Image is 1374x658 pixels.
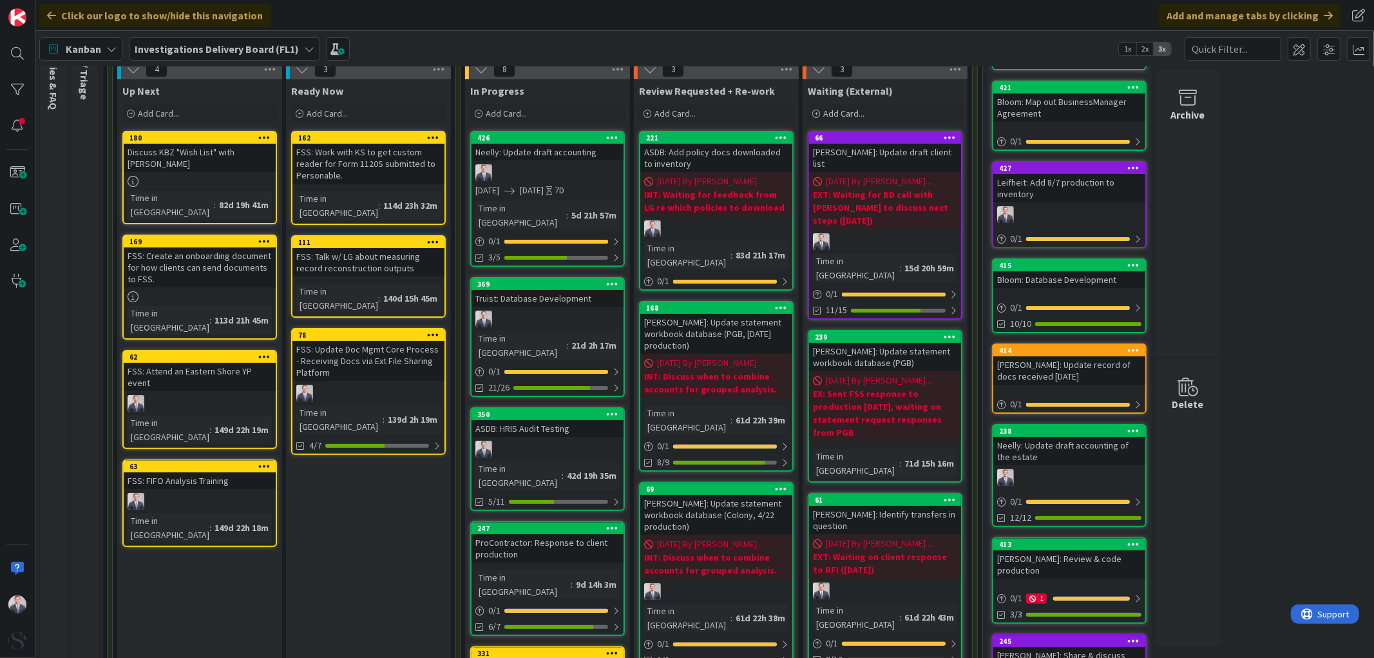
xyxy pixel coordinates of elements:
[640,314,792,354] div: [PERSON_NAME]: Update statement workbook database (PGB, [DATE] production)
[298,238,444,247] div: 111
[472,132,624,160] div: 426Neelly: Update draft accounting
[640,438,792,454] div: 0/1
[826,537,931,550] span: [DATE] By [PERSON_NAME]...
[472,409,624,437] div: 350ASDB: HRIS Audit Testing
[296,405,383,434] div: Time in [GEOGRAPHIC_DATA]
[571,577,573,592] span: :
[730,611,732,625] span: :
[646,304,792,313] div: 168
[472,144,624,160] div: Neelly: Update draft accounting
[291,328,446,455] a: 78FSS: Update Doc Mgmt Core Process - Receiving Docs via Ext File Sharing PlatformJCTime in [GEOG...
[129,462,276,471] div: 63
[1010,511,1031,525] span: 12/12
[808,84,893,97] span: Waiting (External)
[520,184,544,197] span: [DATE]
[27,2,59,17] span: Support
[646,485,792,494] div: 69
[732,248,788,262] div: 83d 21h 17m
[475,184,499,197] span: [DATE]
[826,304,847,317] span: 11/15
[566,338,568,353] span: :
[291,84,343,97] span: Ready Now
[993,231,1145,247] div: 0/1
[1136,43,1154,55] span: 2x
[124,351,276,391] div: 62FSS: Attend an Eastern Shore YP event
[640,483,792,535] div: 69[PERSON_NAME]: Update statement workbook database (Colony, 4/22 production)
[640,483,792,495] div: 69
[657,440,669,453] span: 0 / 1
[472,523,624,563] div: 247ProContractor: Response to client production
[997,469,1014,486] img: JC
[999,164,1145,173] div: 427
[124,236,276,287] div: 169FSS: Create an onboarding document for how clients can send documents to FSS.
[296,284,378,313] div: Time in [GEOGRAPHIC_DATA]
[657,456,669,469] span: 8/9
[644,604,730,632] div: Time in [GEOGRAPHIC_DATA]
[644,241,730,269] div: Time in [GEOGRAPHIC_DATA]
[66,41,101,57] span: Kanban
[1159,4,1341,27] div: Add and manage tabs by clicking
[124,132,276,144] div: 180
[122,84,160,97] span: Up Next
[296,385,313,402] img: JC
[472,233,624,249] div: 0/1
[1119,43,1136,55] span: 1x
[993,356,1145,385] div: [PERSON_NAME]: Update record of docs received [DATE]
[475,441,492,458] img: JC
[823,108,864,119] span: Add Card...
[472,523,624,534] div: 247
[292,144,444,184] div: FSS: Work with KS to get custom reader for Form 1120S submitted to Personable.
[124,363,276,391] div: FSS: Attend an Eastern Shore YP event
[292,385,444,402] div: JC
[1171,107,1205,122] div: Archive
[470,521,625,636] a: 247ProContractor: Response to client productionTime in [GEOGRAPHIC_DATA]:9d 14h 3m0/16/7
[378,291,380,305] span: :
[488,620,501,634] span: 6/7
[657,175,763,188] span: [DATE] By [PERSON_NAME]...
[1010,232,1022,246] span: 0 / 1
[477,649,624,658] div: 331
[815,333,961,342] div: 239
[488,495,505,508] span: 5/11
[124,236,276,247] div: 169
[993,174,1145,202] div: Leifheit: Add 8/7 production to inventory
[809,506,961,534] div: [PERSON_NAME]: Identify transfers in question
[573,577,620,592] div: 9d 14h 3m
[1010,135,1022,148] span: 0 / 1
[1010,495,1022,508] span: 0 / 1
[640,302,792,354] div: 168[PERSON_NAME]: Update statement workbook database (PGB, [DATE] production)
[809,144,961,172] div: [PERSON_NAME]: Update draft client list
[640,583,792,600] div: JC
[211,521,272,535] div: 149d 22h 18m
[138,108,179,119] span: Add Card...
[732,413,788,427] div: 61d 22h 39m
[639,301,794,472] a: 168[PERSON_NAME]: Update statement workbook database (PGB, [DATE] production)[DATE] By [PERSON_NA...
[122,235,277,340] a: 169FSS: Create an onboarding document for how clients can send documents to FSS.Time in [GEOGRAPH...
[640,273,792,289] div: 0/1
[813,254,899,282] div: Time in [GEOGRAPHIC_DATA]
[813,188,957,227] b: EXT: Waiting for BD call with [PERSON_NAME] to discuss next steps ([DATE])
[472,363,624,380] div: 0/1
[640,132,792,144] div: 221
[999,427,1145,436] div: 238
[992,161,1147,248] a: 427Leifheit: Add 8/7 production to inventoryJC0/1
[309,439,321,452] span: 4/7
[813,449,899,478] div: Time in [GEOGRAPHIC_DATA]
[809,331,961,343] div: 239
[472,534,624,563] div: ProContractor: Response to client production
[646,133,792,142] div: 221
[472,164,624,181] div: JC
[477,524,624,533] div: 247
[993,345,1145,385] div: 414[PERSON_NAME]: Update record of docs received [DATE]
[292,341,444,381] div: FSS: Update Doc Mgmt Core Process - Receiving Docs via Ext File Sharing Platform
[993,469,1145,486] div: JC
[1172,396,1204,412] div: Delete
[657,637,669,651] span: 0 / 1
[488,235,501,248] span: 0 / 1
[385,412,441,427] div: 139d 2h 19m
[899,456,901,470] span: :
[826,175,931,188] span: [DATE] By [PERSON_NAME]...
[993,260,1145,271] div: 415
[993,345,1145,356] div: 414
[124,472,276,489] div: FSS: FIFO Analysis Training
